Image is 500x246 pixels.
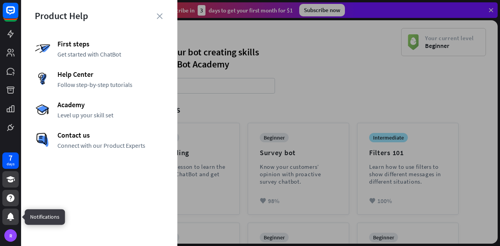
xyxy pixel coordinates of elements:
span: Academy [57,100,164,109]
span: Level up your skill set [57,111,164,119]
i: close [157,13,162,19]
span: Follow step-by-step tutorials [57,81,164,88]
div: Product Help [35,10,164,22]
a: 7 days [2,152,19,169]
span: Contact us [57,131,164,140]
div: 7 [9,154,12,161]
span: Help Center [57,70,164,79]
div: R [4,229,17,242]
span: Connect with our Product Experts [57,142,164,149]
div: days [7,161,14,167]
span: Get started with ChatBot [57,50,164,58]
button: Open LiveChat chat widget [6,3,30,27]
span: First steps [57,39,164,48]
